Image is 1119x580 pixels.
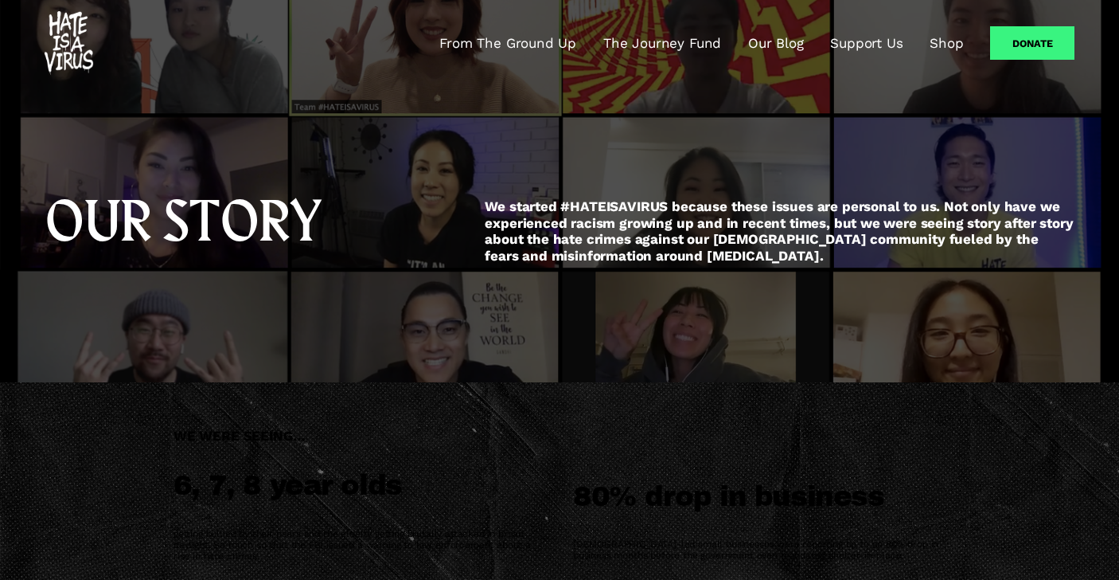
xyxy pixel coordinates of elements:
[830,33,903,53] a: Support Us
[990,26,1074,60] a: Donate
[174,528,546,562] p: getting bullied by their peers and the elderly getting brutally attacked in broad daylight. So mu...
[174,471,546,500] h3: 6, 7, 8 year olds
[603,33,721,53] a: The Journey Fund
[174,428,305,444] strong: WE WERE SEEING…
[485,198,1077,263] strong: We started #HATEISAVIRUS because these issues are personal to us. Not only have we experienced ra...
[573,539,945,562] p: [DEMOGRAPHIC_DATA]-led small businesses were reporting up to an 80% drop in business months befor...
[748,33,804,53] a: Our Blog
[45,11,93,75] img: #HATEISAVIRUS
[573,482,945,511] h3: 80% drop in business
[45,198,458,249] h1: OUR STORY
[930,33,963,53] a: Shop
[439,33,576,53] a: From The Ground Up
